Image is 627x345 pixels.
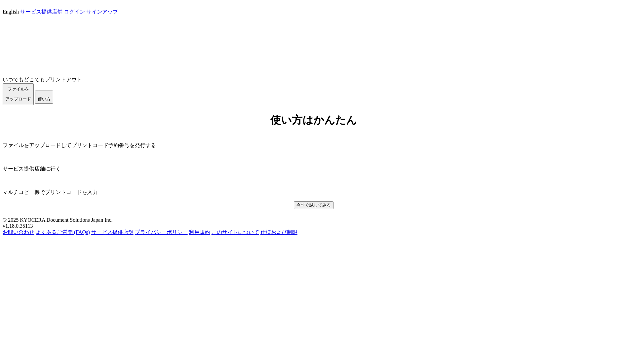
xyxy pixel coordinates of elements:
[135,229,188,235] a: プライバシーポリシー
[3,166,624,172] p: サービス提供店舗に行く
[64,9,85,15] a: ログイン
[20,9,62,15] a: サービス提供店舗
[3,77,82,82] a: いつでもどこでもプリントアウト
[3,113,624,128] h1: 使い方はかんたん
[3,83,34,105] button: ファイルを​​アップロード
[35,91,53,104] button: 使い方
[294,201,333,209] button: 今すぐ試してみる
[3,189,624,196] p: マルチコピー機でプリントコードを入力
[260,229,297,235] a: 仕様および制限
[5,87,31,101] span: ファイルを ​​アップロード
[36,229,90,235] a: よくあるご質問 (FAQs)
[189,229,210,235] a: 利用規約
[91,229,134,235] a: サービス提供店舗
[3,229,34,235] a: お問い合わせ
[3,217,113,223] span: © 2025 KYOCERA Document Solutions Japan Inc.
[3,9,19,15] a: English
[3,142,624,149] p: ファイルをアップロードしてプリントコード予約番号を発行する
[212,229,259,235] a: このサイトについて
[86,9,118,15] a: サインアップ
[3,223,33,229] span: v1.18.0.35113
